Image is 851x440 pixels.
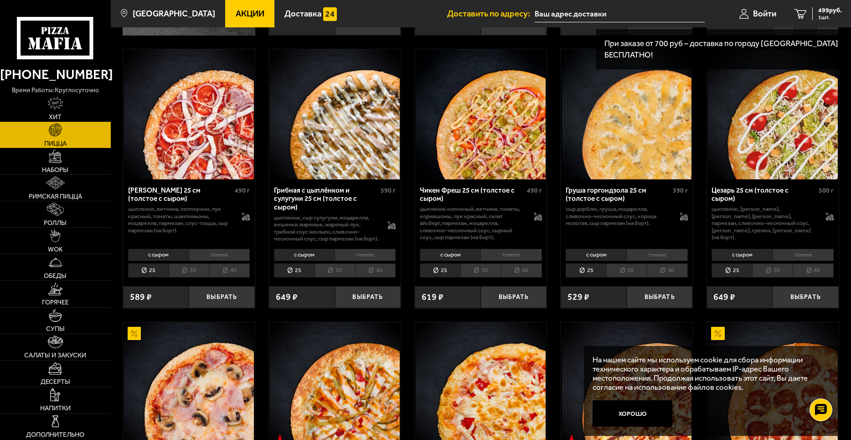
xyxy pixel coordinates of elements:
span: WOK [48,246,63,252]
li: 40 [355,263,396,278]
img: Петровская 25 см (толстое с сыром) [124,49,254,179]
span: Обеды [44,272,67,279]
img: 15daf4d41897b9f0e9f617042186c801.svg [323,7,336,21]
span: Доставка [284,10,321,18]
a: Петровская 25 см (толстое с сыром) [123,49,255,179]
img: Груша горгондзола 25 см (толстое с сыром) [562,49,692,179]
p: При заказе от 700 руб – доставка по городу [GEOGRAPHIC_DATA] БЕСПЛАТНО! [604,38,842,60]
span: Супы [46,325,65,332]
a: Чикен Фреш 25 см (толстое с сыром) [415,49,547,179]
span: Десерты [41,378,70,385]
span: 649 ₽ [713,293,735,301]
li: с сыром [712,249,772,262]
li: 25 [274,263,315,278]
span: Войти [753,10,776,18]
li: тонкое [773,249,834,262]
span: Дополнительно [26,431,84,438]
button: Выбрать [773,286,839,308]
span: 490 г [527,187,542,194]
li: 40 [793,263,834,278]
s: 595 ₽ [302,20,316,29]
span: 499 руб. [818,7,842,14]
img: Чикен Фреш 25 см (толстое с сыром) [416,49,546,179]
li: 40 [209,263,250,278]
span: Хит [49,114,62,120]
li: 25 [420,263,460,278]
span: Доставить по адресу: [447,10,535,18]
span: 590 г [381,187,396,194]
img: Акционный [711,327,724,340]
p: цыпленок, [PERSON_NAME], [PERSON_NAME], [PERSON_NAME], пармезан, сливочно-чесночный соус, [PERSON... [712,205,816,241]
input: Ваш адрес доставки [535,5,705,22]
div: Груша горгондзола 25 см (толстое с сыром) [566,186,670,203]
a: Груша горгондзола 25 см (толстое с сыром) [561,49,692,179]
button: Выбрать [627,286,693,308]
span: 649 ₽ [276,293,298,301]
span: 500 г [819,187,834,194]
p: цыпленок, ветчина, пепперони, лук красный, томаты, шампиньоны, моцарелла, пармезан, соус-пицца, с... [128,205,233,234]
a: Грибная с цыплёнком и сулугуни 25 см (толстое с сыром) [269,49,401,179]
button: Хорошо [593,400,672,427]
p: сыр дорблю, груша, моцарелла, сливочно-чесночный соус, корица молотая, сыр пармезан (на борт). [566,205,670,227]
span: 529 ₽ [567,20,589,29]
button: Выбрать [335,286,401,308]
span: 390 г [673,187,688,194]
button: Выбрать [189,286,255,308]
li: 25 [712,263,752,278]
li: 30 [169,263,209,278]
span: Салаты и закуски [24,352,86,358]
li: 30 [752,263,793,278]
li: 25 [566,263,606,278]
span: Римская пицца [29,193,82,199]
span: Акции [236,10,264,18]
li: тонкое [626,249,687,262]
button: Выбрать [481,286,547,308]
li: 25 [128,263,169,278]
span: 490 г [235,187,250,194]
li: 30 [606,263,647,278]
span: Роллы [44,220,67,226]
div: [PERSON_NAME] 25 см (толстое с сыром) [128,186,233,203]
li: тонкое [189,249,250,262]
a: Цезарь 25 см (толстое с сыром) [707,49,839,179]
span: 1 шт. [818,15,842,20]
li: с сыром [274,249,335,262]
p: цыпленок, сыр сулугуни, моцарелла, вешенки жареные, жареный лук, грибной соус Жюльен, сливочно-че... [274,214,379,242]
li: с сыром [420,249,480,262]
span: Напитки [40,405,71,411]
li: тонкое [335,249,396,262]
li: 40 [501,263,542,278]
div: Цезарь 25 см (толстое с сыром) [712,186,816,203]
img: Цезарь 25 см (толстое с сыром) [708,49,838,179]
p: На нашем сайте мы используем cookie для сбора информации технического характера и обрабатываем IP... [593,355,825,392]
span: Пицца [44,140,67,147]
li: с сыром [566,249,626,262]
img: Акционный [128,327,141,340]
li: с сыром [128,249,189,262]
li: 40 [647,263,688,278]
img: Грибная с цыплёнком и сулугуни 25 см (толстое с сыром) [270,49,400,179]
span: Горячее [42,299,69,305]
div: Чикен Фреш 25 см (толстое с сыром) [420,186,525,203]
li: 30 [315,263,355,278]
span: Наборы [42,167,68,173]
span: [GEOGRAPHIC_DATA] [133,10,215,18]
p: цыпленок копченый, ветчина, томаты, корнишоны, лук красный, салат айсберг, пармезан, моцарелла, с... [420,205,525,241]
span: 589 ₽ [130,293,152,301]
span: 619 ₽ [422,293,444,301]
span: 529 ₽ [567,293,589,301]
span: 619 ₽ [422,20,444,29]
li: 30 [460,263,501,278]
li: тонкое [480,249,542,262]
div: Грибная с цыплёнком и сулугуни 25 см (толстое с сыром) [274,186,379,212]
span: 529 ₽ [276,20,298,29]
